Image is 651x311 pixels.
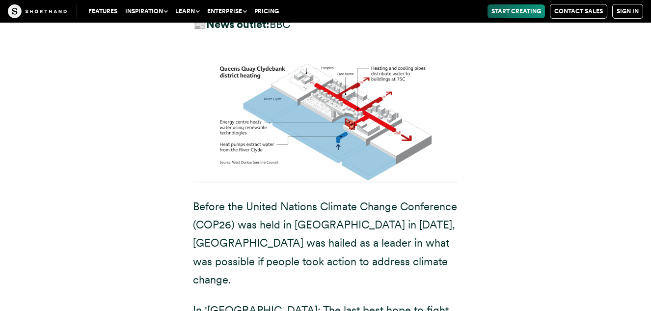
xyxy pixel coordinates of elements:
[171,4,203,18] button: Learn
[8,4,67,18] img: The Craft
[206,18,270,30] strong: News outlet:
[488,4,545,18] a: Start Creating
[612,4,643,19] a: Sign in
[250,4,283,18] a: Pricing
[84,4,121,18] a: Features
[121,4,171,18] button: Inspiration
[193,198,458,289] p: Before the United Nations Climate Change Conference (COP26) was held in [GEOGRAPHIC_DATA] in [DAT...
[193,46,458,183] img: Labelled diagram of the Queens Quay Clydebank district heating.
[203,4,250,18] button: Enterprise
[550,4,607,19] a: Contact Sales
[193,15,458,33] p: 📰 BBC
